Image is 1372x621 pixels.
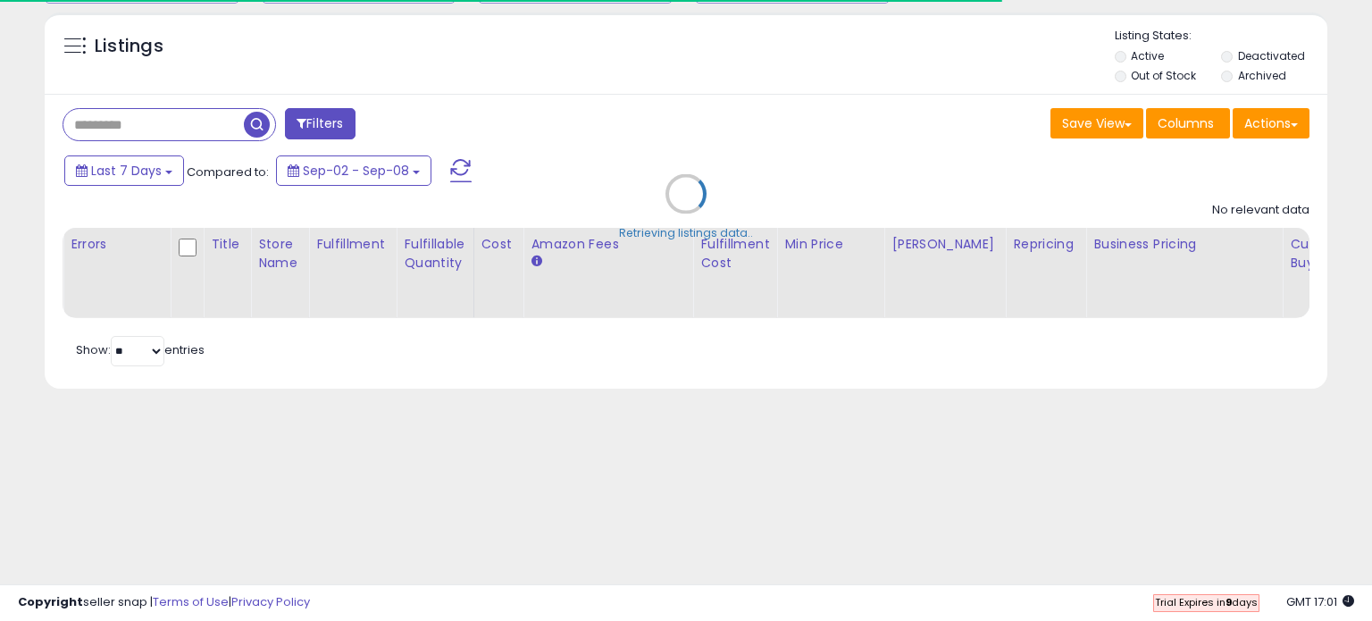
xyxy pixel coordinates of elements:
div: seller snap | | [18,594,310,611]
b: 9 [1226,595,1232,609]
a: Terms of Use [153,593,229,610]
span: Trial Expires in days [1155,595,1258,609]
strong: Copyright [18,593,83,610]
span: 2025-09-16 17:01 GMT [1286,593,1354,610]
div: Retrieving listings data.. [619,225,753,241]
a: Privacy Policy [231,593,310,610]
